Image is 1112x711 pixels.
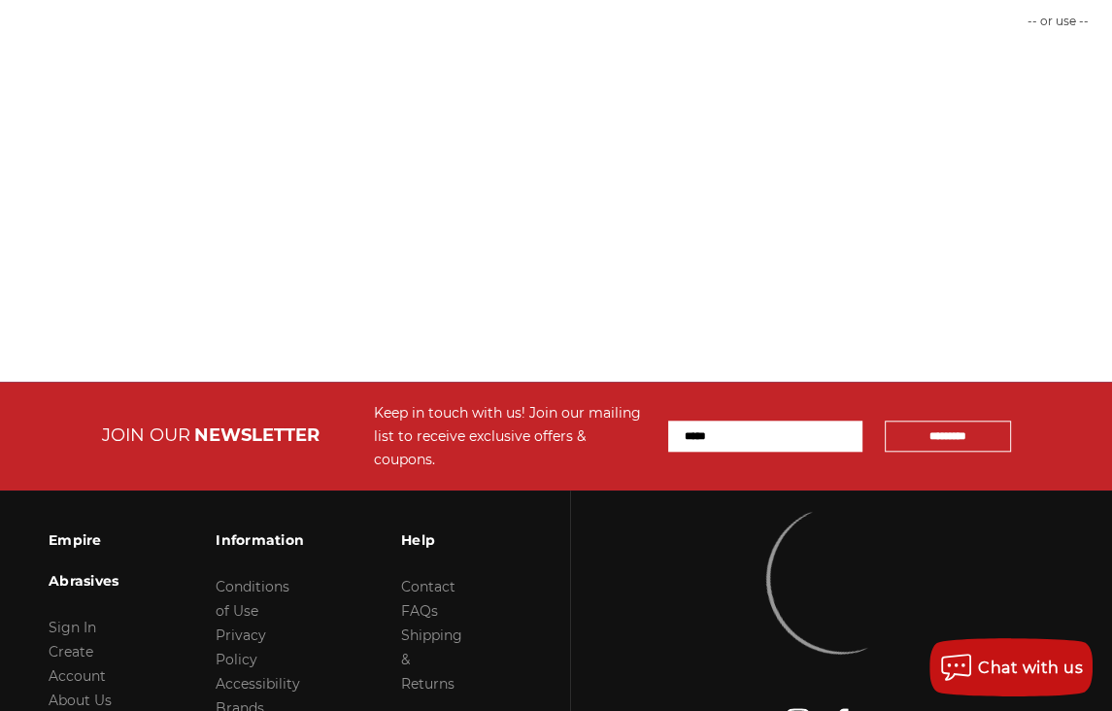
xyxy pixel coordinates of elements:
[846,99,1089,138] iframe: PayPal-paylater
[374,401,649,471] div: Keep in touch with us! Join our mailing list to receive exclusive offers & coupons.
[216,626,266,668] a: Privacy Policy
[194,424,320,446] span: NEWSLETTER
[216,675,300,693] a: Accessibility
[102,424,190,446] span: JOIN OUR
[49,692,112,709] a: About Us
[745,487,939,671] img: Empire Abrasives Logo Image
[216,520,304,560] h3: Information
[49,643,106,685] a: Create Account
[401,520,462,560] h3: Help
[846,51,1089,89] iframe: PayPal-paypal
[49,520,118,601] h3: Empire Abrasives
[401,626,462,693] a: Shipping & Returns
[401,602,438,620] a: FAQs
[49,619,96,636] a: Sign In
[929,638,1093,696] button: Chat with us
[216,578,289,620] a: Conditions of Use
[401,578,455,595] a: Contact
[846,13,1089,30] p: -- or use --
[978,659,1083,677] span: Chat with us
